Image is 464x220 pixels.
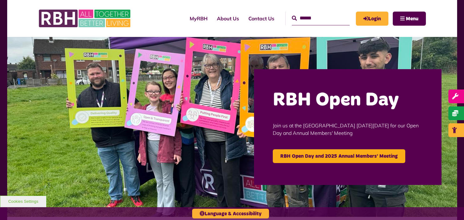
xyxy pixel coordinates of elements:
img: Image (22) [7,37,457,217]
a: About Us [212,10,244,27]
a: RBH Open Day and 2025 Annual Members' Meeting [273,149,405,163]
a: MyRBH [185,10,212,27]
img: RBH [38,6,132,31]
a: MyRBH [356,12,388,26]
h2: RBH Open Day [273,88,423,112]
p: Join us at the [GEOGRAPHIC_DATA] [DATE][DATE] for our Open Day and Annual Members' Meeting [273,112,423,146]
a: Contact Us [244,10,279,27]
button: Language & Accessibility [192,209,269,218]
button: Navigation [393,12,426,26]
iframe: Netcall Web Assistant for live chat [436,192,464,220]
span: Menu [406,16,418,21]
